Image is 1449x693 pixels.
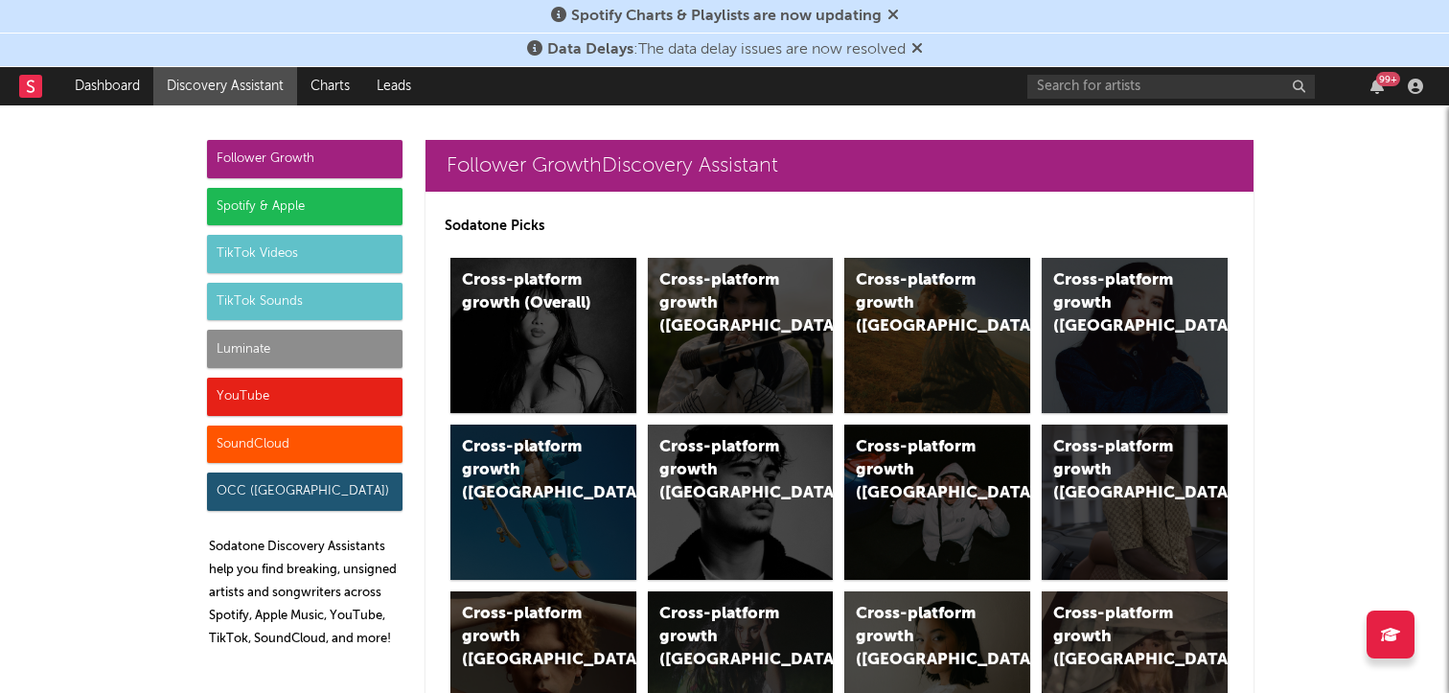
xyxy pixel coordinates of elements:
[207,426,402,464] div: SoundCloud
[1376,72,1400,86] div: 99 +
[856,436,986,505] div: Cross-platform growth ([GEOGRAPHIC_DATA]/GSA)
[450,425,636,580] a: Cross-platform growth ([GEOGRAPHIC_DATA])
[659,436,790,505] div: Cross-platform growth ([GEOGRAPHIC_DATA])
[207,473,402,511] div: OCC ([GEOGRAPHIC_DATA])
[1042,425,1228,580] a: Cross-platform growth ([GEOGRAPHIC_DATA])
[844,258,1030,413] a: Cross-platform growth ([GEOGRAPHIC_DATA])
[207,378,402,416] div: YouTube
[1053,269,1184,338] div: Cross-platform growth ([GEOGRAPHIC_DATA])
[571,9,882,24] span: Spotify Charts & Playlists are now updating
[1053,436,1184,505] div: Cross-platform growth ([GEOGRAPHIC_DATA])
[887,9,899,24] span: Dismiss
[911,42,923,58] span: Dismiss
[297,67,363,105] a: Charts
[153,67,297,105] a: Discovery Assistant
[209,536,402,651] p: Sodatone Discovery Assistants help you find breaking, unsigned artists and songwriters across Spo...
[207,235,402,273] div: TikTok Videos
[207,330,402,368] div: Luminate
[445,215,1234,238] p: Sodatone Picks
[207,140,402,178] div: Follower Growth
[547,42,633,58] span: Data Delays
[450,258,636,413] a: Cross-platform growth (Overall)
[462,436,592,505] div: Cross-platform growth ([GEOGRAPHIC_DATA])
[547,42,906,58] span: : The data delay issues are now resolved
[844,425,1030,580] a: Cross-platform growth ([GEOGRAPHIC_DATA]/GSA)
[1042,258,1228,413] a: Cross-platform growth ([GEOGRAPHIC_DATA])
[1370,79,1384,94] button: 99+
[363,67,425,105] a: Leads
[648,258,834,413] a: Cross-platform growth ([GEOGRAPHIC_DATA])
[207,283,402,321] div: TikTok Sounds
[462,603,592,672] div: Cross-platform growth ([GEOGRAPHIC_DATA])
[61,67,153,105] a: Dashboard
[659,603,790,672] div: Cross-platform growth ([GEOGRAPHIC_DATA])
[856,603,986,672] div: Cross-platform growth ([GEOGRAPHIC_DATA])
[856,269,986,338] div: Cross-platform growth ([GEOGRAPHIC_DATA])
[207,188,402,226] div: Spotify & Apple
[1027,75,1315,99] input: Search for artists
[648,425,834,580] a: Cross-platform growth ([GEOGRAPHIC_DATA])
[425,140,1253,192] a: Follower GrowthDiscovery Assistant
[462,269,592,315] div: Cross-platform growth (Overall)
[659,269,790,338] div: Cross-platform growth ([GEOGRAPHIC_DATA])
[1053,603,1184,672] div: Cross-platform growth ([GEOGRAPHIC_DATA])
